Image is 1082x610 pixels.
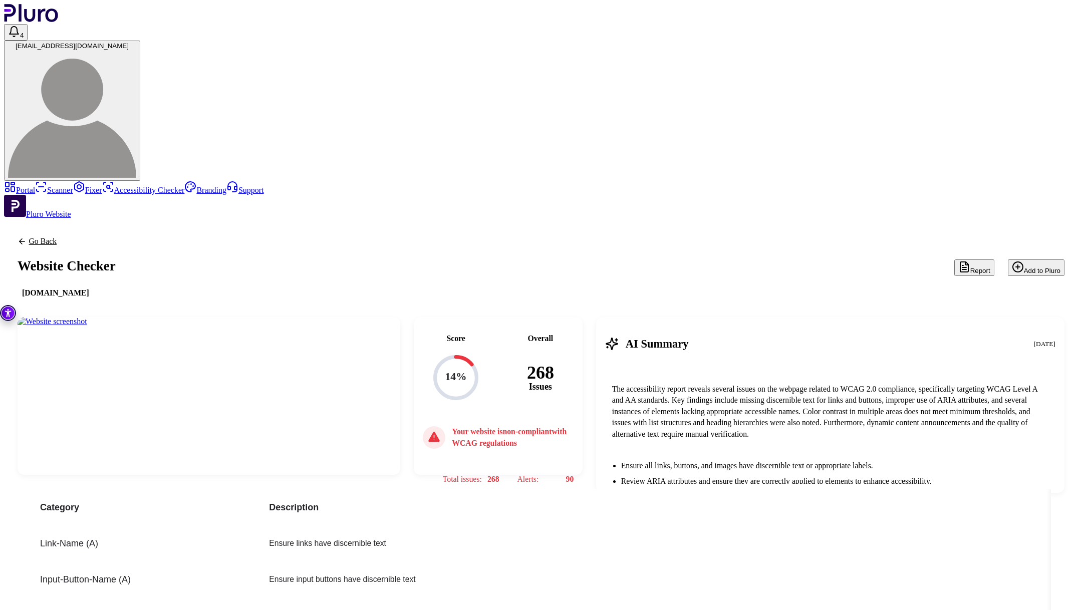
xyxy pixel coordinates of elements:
[528,334,554,343] h3: Overall
[73,186,102,194] a: Fixer
[445,371,467,383] text: 14%
[4,210,71,218] a: Open Pluro Website
[4,15,59,24] a: Logo
[35,186,73,194] a: Scanner
[612,384,1049,440] p: The accessibility report reveals several issues on the webpage related to WCAG 2.0 compliance, sp...
[184,186,226,194] a: Branding
[4,186,35,194] a: Portal
[4,41,140,181] button: [EMAIL_ADDRESS][DOMAIN_NAME]info@accessilens.com
[18,317,400,475] a: Website screenshot
[446,334,465,343] h3: Score
[621,476,1049,487] li: Review ARIA attributes and ensure they are correctly applied to elements to enhance accessibility.
[31,561,260,597] td: Input-Button-Name (A)
[1008,259,1064,276] button: Add to Pluro
[443,474,499,485] li: 268
[18,317,87,326] img: Website screenshot
[517,474,539,485] span: Alerts :
[102,186,185,194] a: Accessibility Checker
[518,355,563,400] div: Issues
[954,259,994,276] button: Report
[452,426,574,449] h3: Your website is non-compliant with WCAG regulations
[31,525,260,561] td: Link-Name (A)
[18,237,116,246] a: Back to previous screen
[31,489,260,525] th: Category
[621,460,1049,472] li: Ensure all links, buttons, and images have discernible text or appropriate labels.
[605,337,688,351] h3: AI Summary
[226,186,264,194] a: Support
[527,364,554,382] span: 268
[517,474,574,485] li: 90
[4,24,28,41] button: Open notifications, you have 4 new notifications
[18,259,116,273] h1: Website Checker
[8,50,136,178] img: info@accessilens.com
[1034,337,1056,351] div: [DATE]
[443,474,482,485] span: Total issues :
[16,42,129,50] span: [EMAIL_ADDRESS][DOMAIN_NAME]
[20,32,24,39] span: 4
[4,181,1078,219] aside: Sidebar menu
[18,286,94,299] div: [DOMAIN_NAME]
